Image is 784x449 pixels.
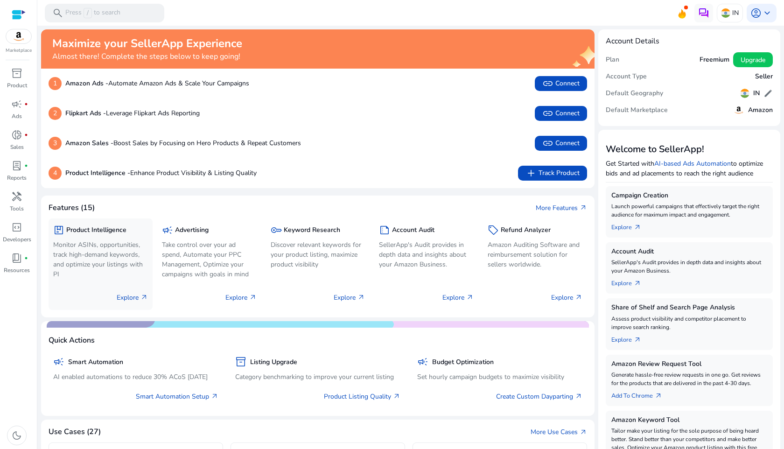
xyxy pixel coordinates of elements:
a: Create Custom Dayparting [496,392,582,401]
p: Marketplace [6,47,32,54]
span: fiber_manual_record [24,102,28,106]
span: fiber_manual_record [24,164,28,168]
p: Boost Sales by Focusing on Hero Products & Repeat Customers [65,138,301,148]
span: handyman [11,191,22,202]
span: inventory_2 [235,356,246,367]
button: Upgrade [733,52,773,67]
h4: Quick Actions [49,336,95,345]
h2: Maximize your SellerApp Experience [52,37,242,50]
span: Upgrade [741,55,765,65]
button: linkConnect [535,76,587,91]
a: Explorearrow_outward [611,331,649,344]
h5: Default Marketplace [606,106,668,114]
a: Explorearrow_outward [611,219,649,232]
span: edit [763,89,773,98]
p: Ads [12,112,22,120]
span: key [271,224,282,236]
h5: Smart Automation [68,358,123,366]
span: arrow_outward [634,224,641,231]
h4: Features (15) [49,203,95,212]
span: arrow_outward [580,428,587,436]
span: account_circle [750,7,762,19]
img: amazon.svg [733,105,744,116]
h5: Product Intelligence [66,226,126,234]
p: Get Started with to optimize bids and ad placements to reach the right audience [606,159,773,178]
p: Monitor ASINs, opportunities, track high-demand keywords, and optimize your listings with PI [53,240,148,279]
h4: Use Cases (27) [49,428,101,436]
img: in.svg [740,89,749,98]
h5: Account Audit [611,248,767,256]
span: arrow_outward [580,204,587,211]
span: campaign [11,98,22,110]
span: Track Product [525,168,580,179]
span: add [525,168,537,179]
span: arrow_outward [634,336,641,344]
span: / [84,8,92,18]
p: Explore [334,293,365,302]
span: summarize [379,224,390,236]
p: Category benchmarking to improve your current listing [235,372,400,382]
p: Enhance Product Visibility & Listing Quality [65,168,257,178]
span: Connect [542,138,580,149]
button: linkConnect [535,106,587,121]
button: linkConnect [535,136,587,151]
a: Smart Automation Setup [136,392,218,401]
b: Amazon Ads - [65,79,108,88]
p: Product [7,81,27,90]
b: Product Intelligence - [65,168,130,177]
span: arrow_outward [466,294,474,301]
span: keyboard_arrow_down [762,7,773,19]
p: Explore [225,293,257,302]
a: Explorearrow_outward [611,275,649,288]
h5: Amazon Review Request Tool [611,360,767,368]
b: Amazon Sales - [65,139,113,147]
span: arrow_outward [575,294,582,301]
p: 1 [49,77,62,90]
p: Set hourly campaign budgets to maximize visibility [417,372,582,382]
p: SellerApp's Audit provides in depth data and insights about your Amazon Business. [611,258,767,275]
span: campaign [417,356,428,367]
h5: Plan [606,56,619,64]
span: arrow_outward [575,393,582,400]
h4: Account Details [606,37,659,46]
h5: Account Type [606,73,647,81]
p: IN [732,5,739,21]
a: More Featuresarrow_outward [536,203,587,213]
a: AI-based Ads Automation [654,159,731,168]
span: package [53,224,64,236]
p: 2 [49,107,62,120]
img: amazon.svg [6,29,31,43]
p: Resources [4,266,30,274]
h5: Amazon Keyword Tool [611,416,767,424]
p: AI enabled automations to reduce 30% ACoS [DATE] [53,372,218,382]
p: Assess product visibility and competitor placement to improve search ranking. [611,315,767,331]
p: SellerApp's Audit provides in depth data and insights about your Amazon Business. [379,240,474,269]
span: link [542,108,553,119]
span: Connect [542,78,580,89]
span: Connect [542,108,580,119]
h3: Welcome to SellerApp! [606,144,773,155]
h5: Keyword Research [284,226,340,234]
span: link [542,78,553,89]
a: More Use Casesarrow_outward [531,427,587,437]
h5: Amazon [748,106,773,114]
p: Automate Amazon Ads & Scale Your Campaigns [65,78,249,88]
p: Launch powerful campaigns that effectively target the right audience for maximum impact and engag... [611,202,767,219]
p: Explore [117,293,148,302]
span: arrow_outward [393,393,400,400]
p: Sales [10,143,24,151]
h5: Freemium [700,56,729,64]
span: arrow_outward [634,280,641,287]
p: Take control over your ad spend, Automate your PPC Management, Optimize your campaigns with goals... [162,240,257,279]
h5: Budget Optimization [432,358,494,366]
span: arrow_outward [249,294,257,301]
span: arrow_outward [211,393,218,400]
span: book_4 [11,253,22,264]
span: campaign [162,224,173,236]
span: code_blocks [11,222,22,233]
button: addTrack Product [518,166,587,181]
h5: Refund Analyzer [501,226,551,234]
span: campaign [53,356,64,367]
p: Developers [3,235,31,244]
h5: Share of Shelf and Search Page Analysis [611,304,767,312]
